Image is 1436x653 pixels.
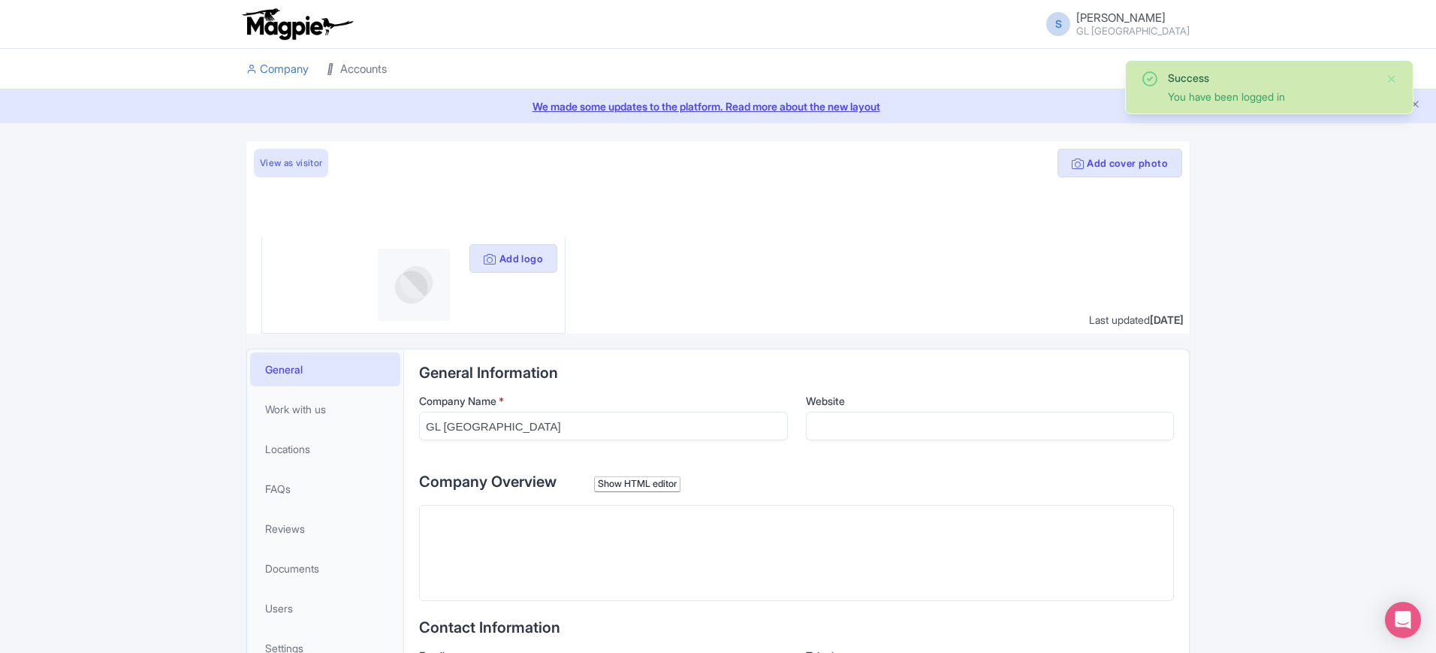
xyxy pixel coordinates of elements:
span: [DATE] [1150,313,1184,326]
span: Users [265,600,293,616]
span: General [265,361,303,377]
h2: General Information [419,364,1174,381]
span: [PERSON_NAME] [1076,11,1166,25]
span: Company Overview [419,473,557,491]
span: Website [806,395,845,407]
button: Close [1386,70,1398,88]
span: Reviews [265,521,305,537]
a: S [PERSON_NAME] GL [GEOGRAPHIC_DATA] [1037,12,1190,36]
div: Open Intercom Messenger [1385,602,1421,638]
button: Close announcement [1410,97,1421,114]
small: GL [GEOGRAPHIC_DATA] [1076,26,1190,36]
a: Work with us [250,392,400,426]
div: You have been logged in [1168,89,1374,104]
a: Company [246,49,309,90]
a: FAQs [250,472,400,506]
div: Show HTML editor [594,476,680,492]
img: profile-logo-d1a8e230fb1b8f12adc913e4f4d7365c.png [378,249,450,321]
span: Locations [265,441,310,457]
span: Documents [265,561,319,576]
span: Work with us [265,401,326,417]
a: Accounts [327,49,387,90]
button: Add logo [469,244,557,273]
h2: Contact Information [419,619,1174,636]
div: Success [1168,70,1374,86]
a: Documents [250,552,400,585]
span: Company Name [419,395,496,407]
span: S [1046,12,1070,36]
a: General [250,352,400,386]
div: Last updated [1089,312,1184,328]
button: Add cover photo [1057,149,1182,177]
a: Reviews [250,512,400,546]
a: View as visitor [254,149,328,177]
a: We made some updates to the platform. Read more about the new layout [9,98,1427,114]
a: Users [250,591,400,625]
span: FAQs [265,481,291,497]
a: Locations [250,432,400,466]
img: logo-ab69f6fb50320c5b225c76a69d11143b.png [239,8,355,41]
